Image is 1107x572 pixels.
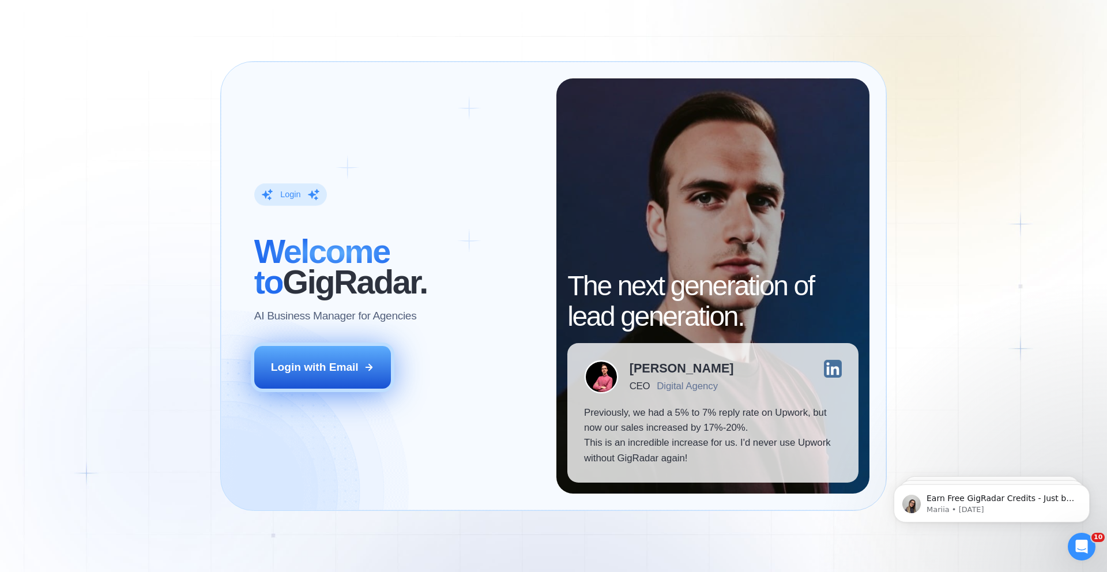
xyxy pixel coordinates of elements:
[271,360,359,375] div: Login with Email
[254,233,390,300] span: Welcome to
[254,346,391,389] button: Login with Email
[876,460,1107,541] iframe: Intercom notifications message
[657,381,718,392] div: Digital Agency
[254,236,540,298] h2: ‍ GigRadar.
[567,271,859,332] h2: The next generation of lead generation.
[280,189,300,200] div: Login
[630,362,734,375] div: [PERSON_NAME]
[254,308,417,323] p: AI Business Manager for Agencies
[630,381,650,392] div: CEO
[1091,533,1105,542] span: 10
[584,405,842,466] p: Previously, we had a 5% to 7% reply rate on Upwork, but now our sales increased by 17%-20%. This ...
[1068,533,1095,560] iframe: Intercom live chat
